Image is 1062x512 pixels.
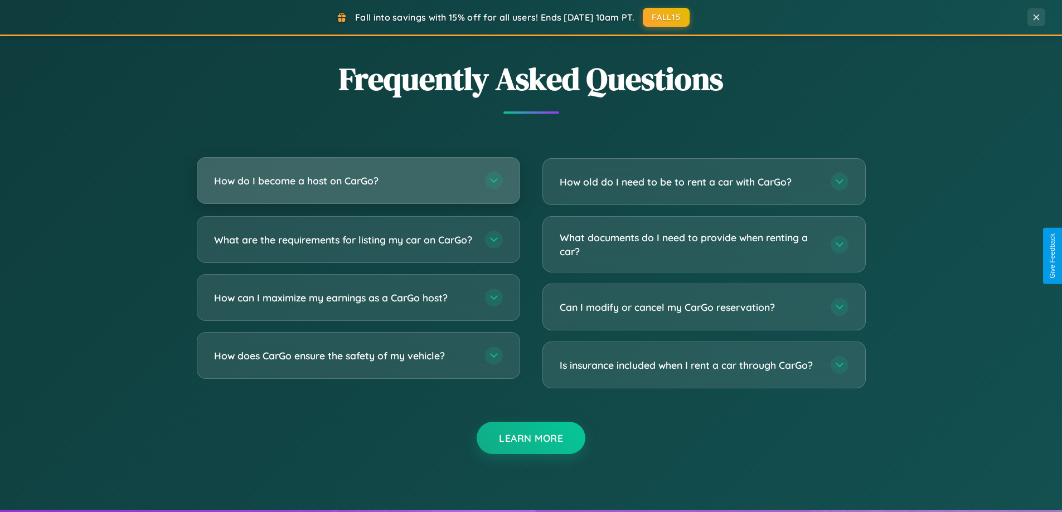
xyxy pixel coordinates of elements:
[560,358,819,372] h3: Is insurance included when I rent a car through CarGo?
[214,174,474,188] h3: How do I become a host on CarGo?
[477,422,585,454] button: Learn More
[560,300,819,314] h3: Can I modify or cancel my CarGo reservation?
[1049,233,1056,279] div: Give Feedback
[355,12,634,23] span: Fall into savings with 15% off for all users! Ends [DATE] 10am PT.
[560,175,819,189] h3: How old do I need to be to rent a car with CarGo?
[214,233,474,247] h3: What are the requirements for listing my car on CarGo?
[643,8,690,27] button: FALL15
[197,57,866,100] h2: Frequently Asked Questions
[214,349,474,363] h3: How does CarGo ensure the safety of my vehicle?
[560,231,819,258] h3: What documents do I need to provide when renting a car?
[214,291,474,305] h3: How can I maximize my earnings as a CarGo host?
